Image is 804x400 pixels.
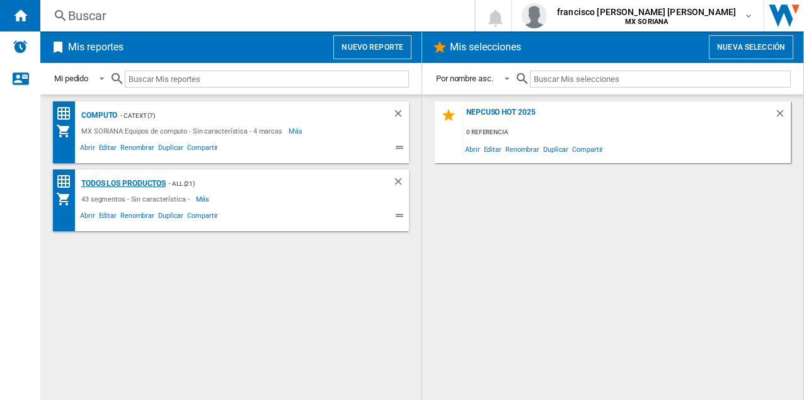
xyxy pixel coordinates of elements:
div: - CatExt (7) [117,108,367,123]
div: 0 referencia [463,125,791,140]
div: Por nombre asc. [436,74,493,83]
div: Mi colección [56,191,78,207]
span: Editar [97,142,118,157]
div: Todos los Productos [78,176,166,191]
span: Más [196,191,212,207]
button: Nueva selección [709,35,793,59]
div: 43 segmentos - Sin característica - [78,191,196,207]
span: Renombrar [118,142,156,157]
div: Computo [78,108,117,123]
span: Editar [482,140,503,157]
img: alerts-logo.svg [13,39,28,54]
span: Abrir [78,210,97,225]
h2: Mis selecciones [447,35,524,59]
h2: Mis reportes [66,35,126,59]
div: Matriz de precios [56,174,78,190]
span: Abrir [463,140,482,157]
span: Más [289,123,304,139]
div: - ALL (21) [166,176,367,191]
b: MX SORIANA [625,18,668,26]
span: Editar [97,210,118,225]
input: Buscar Mis selecciones [530,71,791,88]
div: Borrar [393,176,409,191]
span: Compartir [185,210,220,225]
span: Compartir [185,142,220,157]
div: Borrar [393,108,409,123]
div: MX SORIANA:Equipos de computo - Sin característica - 4 marcas [78,123,289,139]
span: Duplicar [156,210,185,225]
span: francisco [PERSON_NAME] [PERSON_NAME] [557,6,736,18]
div: Mi colección [56,123,78,139]
img: profile.jpg [522,3,547,28]
span: Renombrar [118,210,156,225]
div: Buscar [68,7,442,25]
div: Matriz de precios [56,106,78,122]
span: Duplicar [541,140,570,157]
span: Duplicar [156,142,185,157]
div: NepCuso hOt 2025 [463,108,774,125]
span: Abrir [78,142,97,157]
div: Mi pedido [54,74,88,83]
button: Nuevo reporte [333,35,411,59]
span: Renombrar [503,140,541,157]
input: Buscar Mis reportes [125,71,409,88]
span: Compartir [570,140,605,157]
div: Borrar [774,108,791,125]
